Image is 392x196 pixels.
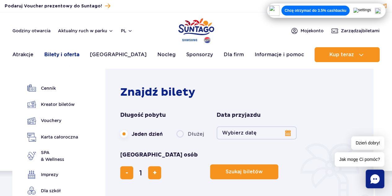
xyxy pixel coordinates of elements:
[27,116,78,125] a: Vouchery
[186,47,213,62] a: Sponsorzy
[254,47,304,62] a: Informacje i pomoc
[41,149,64,163] span: SPA & Wellness
[331,27,380,34] a: Zarządzajbiletami
[27,186,78,195] a: Dla szkół
[12,47,33,62] a: Atrakcje
[120,166,133,179] button: usuń bilet
[121,28,133,34] button: pl
[120,112,362,179] form: Planowanie wizyty w Park of Poland
[27,133,78,142] a: Karta całoroczna
[133,165,148,180] input: liczba biletów
[120,151,198,159] span: [GEOGRAPHIC_DATA] osób
[329,52,354,57] span: Kup teraz
[27,100,78,109] a: Kreator biletów
[44,47,79,62] a: Bilety i oferta
[366,170,384,188] div: Chat
[217,112,261,119] span: Data przyjazdu
[27,84,78,93] a: Cennik
[351,136,384,150] span: Dzień dobry!
[5,3,102,9] span: Podaruj Voucher prezentowy do Suntago!
[27,170,78,179] a: Imprezy
[58,28,113,33] button: Aktualny ruch w parku
[341,28,380,34] span: Zarządzaj biletami
[27,149,78,163] a: SPA& Wellness
[315,47,380,62] button: Kup teraz
[157,47,176,62] a: Nocleg
[90,47,147,62] a: [GEOGRAPHIC_DATA]
[5,2,110,10] a: Podaruj Voucher prezentowy do Suntago!
[291,27,324,34] a: Mojekonto
[224,47,244,62] a: Dla firm
[120,85,195,99] strong: Znajdź bilety
[120,127,163,140] label: Jeden dzień
[12,28,51,34] a: Godziny otwarcia
[148,166,161,179] button: dodaj bilet
[178,16,214,44] a: Park of Poland
[217,126,297,139] button: Wybierz datę
[226,169,263,175] span: Szukaj biletów
[176,127,204,140] label: Dłużej
[301,28,324,34] span: Moje konto
[210,164,278,179] button: Szukaj biletów
[335,152,384,166] span: Jak mogę Ci pomóc?
[120,112,166,119] span: Długość pobytu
